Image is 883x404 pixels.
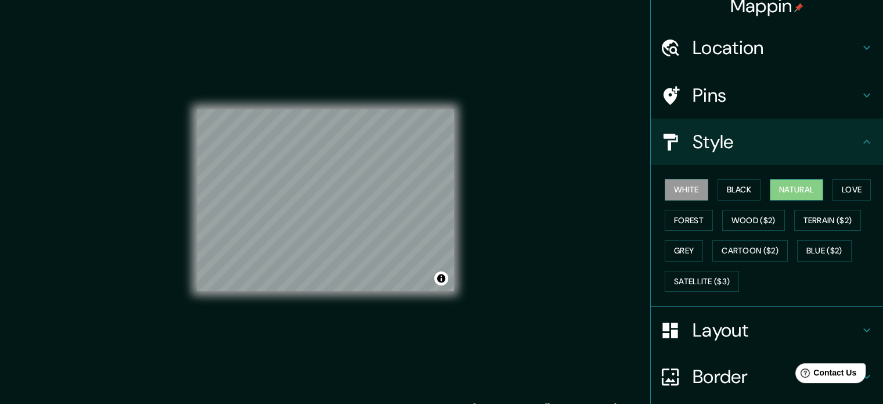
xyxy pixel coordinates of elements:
div: Layout [651,307,883,353]
button: Grey [665,240,703,262]
button: Satellite ($3) [665,271,739,292]
h4: Style [693,130,860,153]
h4: Pins [693,84,860,107]
h4: Layout [693,319,860,342]
button: Wood ($2) [722,210,785,231]
div: Location [651,24,883,71]
h4: Location [693,36,860,59]
img: pin-icon.png [794,3,803,12]
button: Toggle attribution [434,271,448,285]
button: Natural [770,179,823,201]
button: Love [832,179,871,201]
canvas: Map [197,109,454,291]
div: Style [651,119,883,165]
iframe: Help widget launcher [780,359,870,391]
button: Forest [665,210,713,231]
button: Terrain ($2) [794,210,862,231]
button: Blue ($2) [797,240,852,262]
h4: Border [693,365,860,388]
div: Pins [651,72,883,119]
button: Cartoon ($2) [712,240,788,262]
button: Black [718,179,761,201]
div: Border [651,353,883,400]
button: White [665,179,708,201]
